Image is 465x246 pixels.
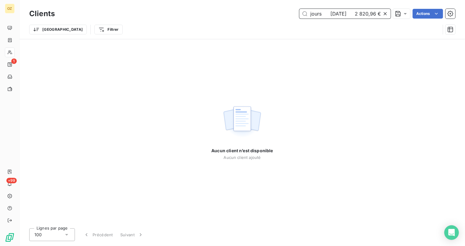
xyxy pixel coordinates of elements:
[5,233,15,242] img: Logo LeanPay
[80,228,117,241] button: Précédent
[5,4,15,13] div: OZ
[211,148,273,154] span: Aucun client n’est disponible
[34,232,42,238] span: 100
[94,25,122,34] button: Filtrer
[224,155,261,160] span: Aucun client ajouté
[413,9,443,19] button: Actions
[29,25,87,34] button: [GEOGRAPHIC_DATA]
[11,58,17,64] span: 1
[6,178,17,183] span: +99
[444,225,459,240] div: Open Intercom Messenger
[29,8,55,19] h3: Clients
[117,228,147,241] button: Suivant
[299,9,391,19] input: Rechercher
[223,103,262,141] img: empty state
